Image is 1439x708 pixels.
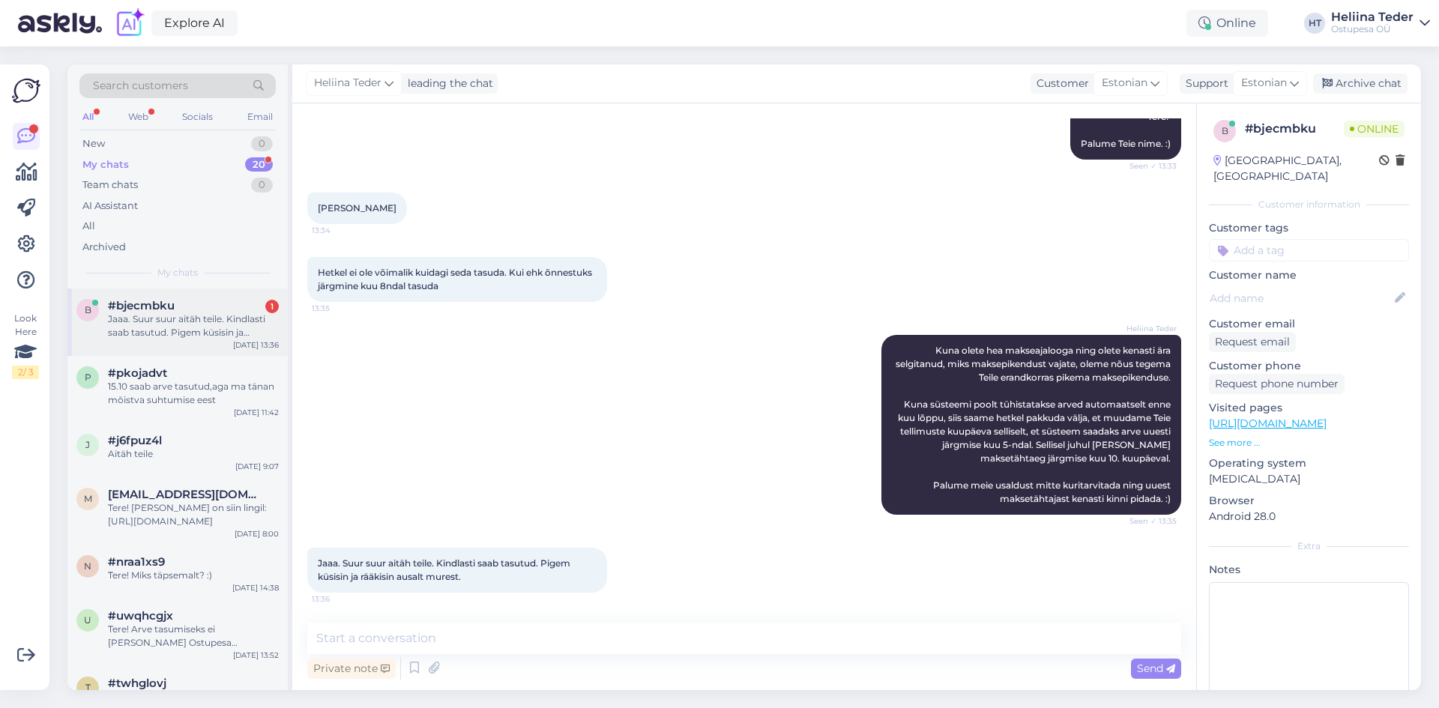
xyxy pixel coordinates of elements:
[1209,220,1409,236] p: Customer tags
[125,107,151,127] div: Web
[108,555,165,569] span: #nraa1xs9
[234,407,279,418] div: [DATE] 11:42
[108,434,162,447] span: #j6fpuz4l
[82,240,126,255] div: Archived
[1209,239,1409,261] input: Add a tag
[896,345,1173,504] span: Kuna olete hea makseajalooga ning olete kenasti ära selgitanud, miks maksepikendust vajate, oleme...
[312,593,368,605] span: 13:36
[151,10,238,36] a: Explore AI
[85,682,91,693] span: t
[12,366,39,379] div: 2 / 3
[108,312,279,339] div: Jaaa. Suur suur aitäh teile. Kindlasti saab tasutud. Pigem küsisin ja rääkisin ausalt murest.
[402,76,493,91] div: leading the chat
[265,300,279,313] div: 1
[1186,10,1268,37] div: Online
[1331,11,1414,23] div: Heliina Teder
[108,380,279,407] div: 15.10 saab arve tasutud,aga ma tänan mõistva suhtumise eest
[318,557,573,582] span: Jaaa. Suur suur aitäh teile. Kindlasti saab tasutud. Pigem küsisin ja rääkisin ausalt murest.
[84,493,92,504] span: m
[251,178,273,193] div: 0
[1222,125,1228,136] span: b
[179,107,216,127] div: Socials
[108,623,279,650] div: Tere! Arve tasumiseks ei [PERSON_NAME] Ostupesa kodulehele sisse logida. Jätke need lahtrid tühja...
[108,447,279,461] div: Aitäh teile
[82,199,138,214] div: AI Assistant
[1209,436,1409,450] p: See more ...
[1210,290,1392,306] input: Add name
[1241,75,1287,91] span: Estonian
[1209,539,1409,553] div: Extra
[232,582,279,593] div: [DATE] 14:38
[318,202,396,214] span: [PERSON_NAME]
[1331,11,1430,35] a: Heliina TederOstupesa OÜ
[12,76,40,105] img: Askly Logo
[1031,76,1089,91] div: Customer
[1209,417,1327,430] a: [URL][DOMAIN_NAME]
[1102,75,1147,91] span: Estonian
[157,266,198,279] span: My chats
[1209,471,1409,487] p: [MEDICAL_DATA]
[1209,316,1409,332] p: Customer email
[84,560,91,572] span: n
[1209,400,1409,416] p: Visited pages
[1120,160,1177,172] span: Seen ✓ 13:33
[245,157,273,172] div: 20
[1120,515,1177,527] span: Seen ✓ 13:35
[1209,456,1409,471] p: Operating system
[82,219,95,234] div: All
[108,366,167,380] span: #pkojadvt
[84,614,91,626] span: u
[93,78,188,94] span: Search customers
[1180,76,1228,91] div: Support
[244,107,276,127] div: Email
[1213,153,1379,184] div: [GEOGRAPHIC_DATA], [GEOGRAPHIC_DATA]
[108,569,279,582] div: Tere! Miks täpsemalt? :)
[1344,121,1405,137] span: Online
[85,372,91,383] span: p
[1313,73,1408,94] div: Archive chat
[235,461,279,472] div: [DATE] 9:07
[82,136,105,151] div: New
[1304,13,1325,34] div: HT
[314,75,381,91] span: Heliina Teder
[312,303,368,314] span: 13:35
[1209,493,1409,509] p: Browser
[108,299,175,312] span: #bjecmbku
[108,677,166,690] span: #twhglovj
[1209,509,1409,524] p: Android 28.0
[251,136,273,151] div: 0
[1137,662,1175,675] span: Send
[114,7,145,39] img: explore-ai
[1209,358,1409,374] p: Customer phone
[108,609,173,623] span: #uwqhcgjx
[1209,332,1296,352] div: Request email
[1209,374,1345,394] div: Request phone number
[233,650,279,661] div: [DATE] 13:52
[233,339,279,351] div: [DATE] 13:36
[312,225,368,236] span: 13:34
[82,178,138,193] div: Team chats
[108,501,279,528] div: Tere! [PERSON_NAME] on siin lingil: [URL][DOMAIN_NAME]
[1209,562,1409,578] p: Notes
[79,107,97,127] div: All
[1120,323,1177,334] span: Heliina Teder
[85,439,90,450] span: j
[85,304,91,315] span: b
[318,267,594,291] span: Hetkel ei ole võimalik kuidagi seda tasuda. Kui ehk õnnestuks järgmine kuu 8ndal tasuda
[82,157,129,172] div: My chats
[108,488,264,501] span: maryliispovvat92@mail.ee
[1245,120,1344,138] div: # bjecmbku
[235,528,279,539] div: [DATE] 8:00
[1209,198,1409,211] div: Customer information
[1209,267,1409,283] p: Customer name
[1331,23,1414,35] div: Ostupesa OÜ
[307,659,396,679] div: Private note
[12,312,39,379] div: Look Here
